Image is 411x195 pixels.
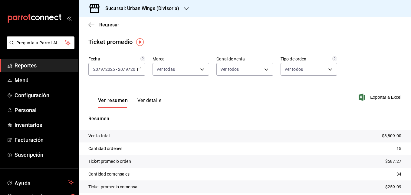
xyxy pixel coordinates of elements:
p: $587.27 [385,158,401,165]
p: Cantidad comensales [88,171,130,177]
span: / [98,67,100,72]
span: / [123,67,125,72]
p: Venta total [88,133,110,139]
button: Exportar a Excel [360,94,401,101]
span: Configuración [15,91,74,99]
p: $8,809.00 [382,133,401,139]
span: Facturación [15,136,74,144]
span: / [103,67,105,72]
input: -- [118,67,123,72]
p: Cantidad órdenes [88,145,122,152]
span: Ver todos [284,66,303,72]
button: Ver resumen [98,97,128,108]
a: Pregunta a Parrot AI [4,44,74,50]
p: Ticket promedio orden [88,158,131,165]
span: Ayuda [15,179,66,186]
button: Ver detalle [137,97,161,108]
span: Ver todas [156,66,175,72]
input: ---- [130,67,140,72]
p: Ticket promedio comensal [88,184,138,190]
span: Inventarios [15,121,74,129]
span: Suscripción [15,151,74,159]
p: 34 [396,171,401,177]
button: Regresar [88,22,119,28]
span: Reportes [15,61,74,70]
input: -- [100,67,103,72]
span: Regresar [99,22,119,28]
input: ---- [105,67,115,72]
button: open_drawer_menu [67,16,71,21]
p: Resumen [88,115,401,122]
div: Ticket promedio [88,37,133,46]
p: $259.09 [385,184,401,190]
span: Ver todos [220,66,239,72]
label: Fecha [88,57,145,61]
img: Tooltip marker [136,38,144,46]
svg: Todas las órdenes contabilizan 1 comensal a excepción de órdenes de mesa con comensales obligator... [332,56,337,61]
input: -- [93,67,98,72]
input: -- [125,67,128,72]
label: Canal de venta [216,57,273,61]
button: Pregunta a Parrot AI [7,36,74,49]
span: Personal [15,106,74,114]
span: Pregunta a Parrot AI [16,40,65,46]
span: - [116,67,117,72]
label: Marca [153,57,209,61]
h3: Sucursal: Urban Wings (Divisoria) [100,5,179,12]
label: Tipo de orden [281,57,337,61]
span: Menú [15,76,74,84]
svg: Información delimitada a máximo 62 días. [140,56,145,61]
span: / [128,67,130,72]
div: navigation tabs [98,97,161,108]
p: 15 [396,145,401,152]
